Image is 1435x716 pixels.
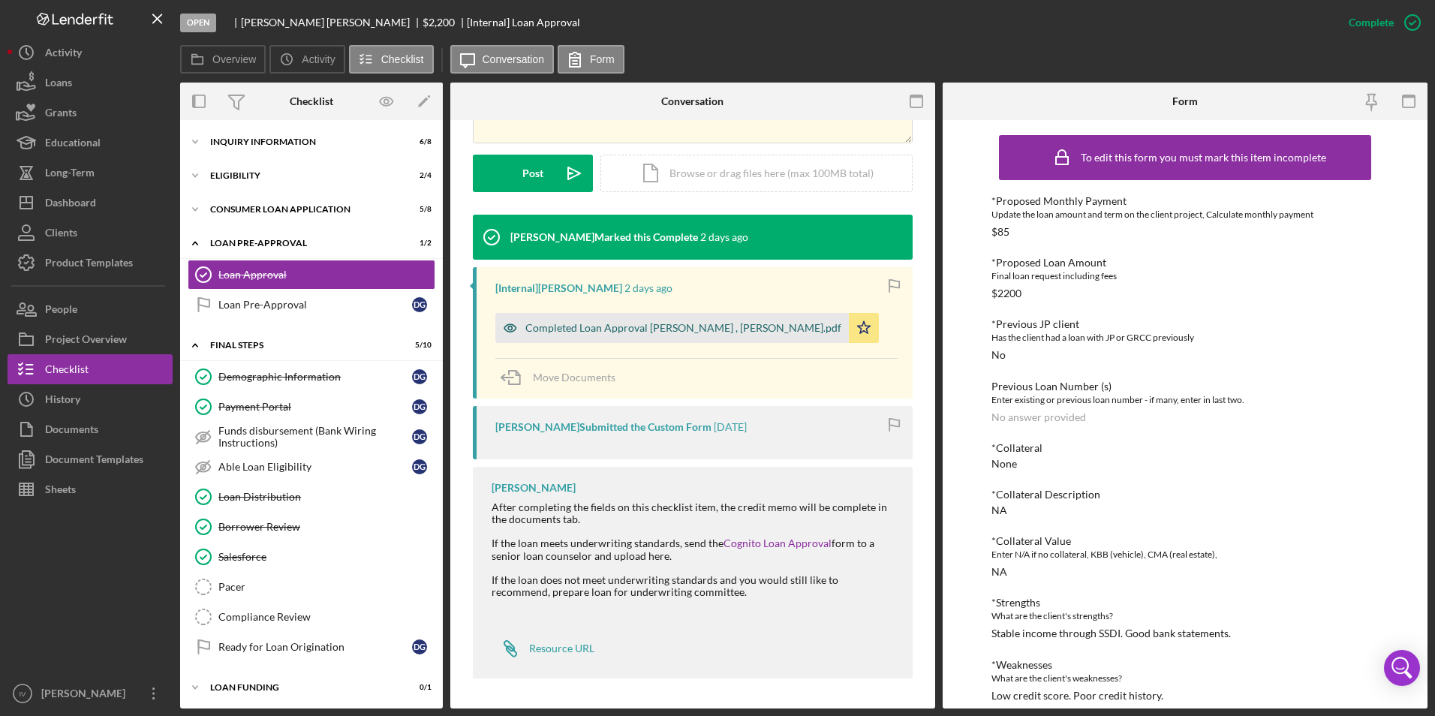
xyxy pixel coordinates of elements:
div: Stable income through SSDI. Good bank statements. [991,627,1231,639]
div: [PERSON_NAME] [PERSON_NAME] [241,17,423,29]
div: Borrower Review [218,521,435,533]
a: Loan Approval [188,260,435,290]
a: Borrower Review [188,512,435,542]
div: Open Intercom Messenger [1384,650,1420,686]
div: People [45,294,77,328]
div: Update the loan amount and term on the client project, Calculate monthly payment [991,207,1379,222]
div: Loans [45,68,72,101]
div: 1 / 2 [405,239,432,248]
div: Checklist [45,354,89,388]
div: Enter existing or previous loan number - if many, enter in last two. [991,393,1379,408]
a: Resource URL [492,633,594,663]
div: *Strengths [991,597,1379,609]
label: Form [590,53,615,65]
a: Compliance Review [188,602,435,632]
div: [PERSON_NAME] [38,678,135,712]
div: Able Loan Eligibility [218,461,412,473]
a: Checklist [8,354,173,384]
div: Compliance Review [218,611,435,623]
div: If the loan meets underwriting standards, send the form to a senior loan counselor and upload here. [492,537,898,561]
label: Checklist [381,53,424,65]
label: Overview [212,53,256,65]
div: After completing the fields on this checklist item, the credit memo will be complete in the docum... [492,501,898,525]
button: IV[PERSON_NAME] [8,678,173,708]
div: [PERSON_NAME] Marked this Complete [510,231,698,243]
div: [Internal] Loan Approval [467,17,580,29]
a: Demographic InformationDG [188,362,435,392]
button: Conversation [450,45,555,74]
button: People [8,294,173,324]
button: Loans [8,68,173,98]
div: D G [412,429,427,444]
div: D G [412,399,427,414]
div: D G [412,297,427,312]
div: What are the client's weaknesses? [991,671,1379,686]
div: Low credit score. Poor credit history. [991,690,1163,702]
button: Completed Loan Approval [PERSON_NAME] , [PERSON_NAME].pdf [495,313,879,343]
div: Payment Portal [218,401,412,413]
div: Enter N/A if no collateral, KBB (vehicle), CMA (real estate), [991,547,1379,562]
div: Document Templates [45,444,143,478]
div: Grants [45,98,77,131]
div: Loan Funding [210,683,394,692]
button: History [8,384,173,414]
div: Loan Distribution [218,491,435,503]
label: Conversation [483,53,545,65]
div: Demographic Information [218,371,412,383]
div: $2200 [991,287,1021,299]
div: Consumer Loan Application [210,205,394,214]
div: Pacer [218,581,435,593]
div: 0 / 1 [405,683,432,692]
div: Loan Approval [218,269,435,281]
div: Has the client had a loan with JP or GRCC previously [991,330,1379,345]
div: Educational [45,128,101,161]
a: Dashboard [8,188,173,218]
a: Educational [8,128,173,158]
span: Move Documents [533,371,615,384]
div: NA [991,504,1007,516]
div: Form [1172,95,1198,107]
div: Post [522,155,543,192]
button: Long-Term [8,158,173,188]
div: Dashboard [45,188,96,221]
div: None [991,458,1017,470]
div: Activity [45,38,82,71]
button: Activity [8,38,173,68]
div: Ready for Loan Origination [218,641,412,653]
div: Loan Pre-Approval [210,239,394,248]
div: 2 / 4 [405,171,432,180]
button: Project Overview [8,324,173,354]
div: Inquiry Information [210,137,394,146]
a: Salesforce [188,542,435,572]
div: Previous Loan Number (s) [991,381,1379,393]
button: Product Templates [8,248,173,278]
button: Move Documents [495,359,630,396]
div: 6 / 8 [405,137,432,146]
div: Completed Loan Approval [PERSON_NAME] , [PERSON_NAME].pdf [525,322,841,334]
button: Overview [180,45,266,74]
div: To edit this form you must mark this item incomplete [1081,152,1326,164]
button: Grants [8,98,173,128]
div: Sheets [45,474,76,508]
button: Post [473,155,593,192]
div: *Collateral Value [991,535,1379,547]
a: Cognito Loan Approval [724,537,832,549]
a: Funds disbursement (Bank Wiring Instructions)DG [188,422,435,452]
div: 5 / 10 [405,341,432,350]
div: No answer provided [991,411,1086,423]
div: D G [412,369,427,384]
div: D G [412,459,427,474]
div: What are the client's strengths? [991,609,1379,624]
div: [PERSON_NAME] Submitted the Custom Form [495,421,711,433]
time: 2025-10-08 17:39 [624,282,672,294]
div: Project Overview [45,324,127,358]
div: Open [180,14,216,32]
a: Documents [8,414,173,444]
